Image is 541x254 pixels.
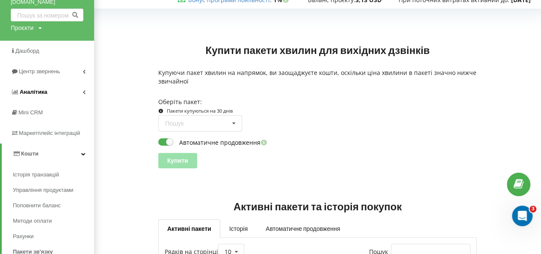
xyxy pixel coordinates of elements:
[158,200,477,213] h2: Активні пакети та історія покупок
[13,182,94,198] a: Управління продуктами
[11,9,83,21] input: Пошук за номером
[15,48,39,54] span: Дашборд
[167,108,233,114] small: Пакети купуються на 30 днів
[257,219,349,237] a: Автоматичне продовження
[18,109,43,116] span: Mini CRM
[529,206,536,212] span: 3
[19,130,80,136] span: Маркетплейс інтеграцій
[13,232,34,241] span: Рахунки
[13,217,52,225] span: Методи оплати
[260,139,268,145] i: Увімкніть цю опцію, щоб автоматично продовжувати дію пакету в день її завершення. Кошти на продов...
[21,150,38,157] span: Кошти
[13,170,59,179] span: Історія транзакцій
[158,137,269,146] label: Автоматичне продовження
[13,201,61,210] span: Поповнити баланс
[220,219,257,237] a: Історія
[11,24,33,32] div: Проєкти
[158,219,220,238] a: Активні пакети
[13,186,74,194] span: Управління продуктами
[19,68,60,75] span: Центр звернень
[158,69,477,86] p: Купуючи пакет хвилин на напрямок, ви заощаджуєте кошти, оскільки ціна хвилини в пакеті значно ниж...
[205,44,429,57] h2: Купити пакети хвилин для вихідних дзвінків
[13,213,94,229] a: Методи оплати
[13,229,94,244] a: Рахунки
[13,198,94,213] a: Поповнити баланс
[158,98,477,168] form: Оберіть пакет:
[20,89,47,95] span: Аналiтика
[2,143,94,164] a: Кошти
[13,167,94,182] a: Історія транзакцій
[512,206,532,226] iframe: Intercom live chat
[165,120,184,126] div: Пошук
